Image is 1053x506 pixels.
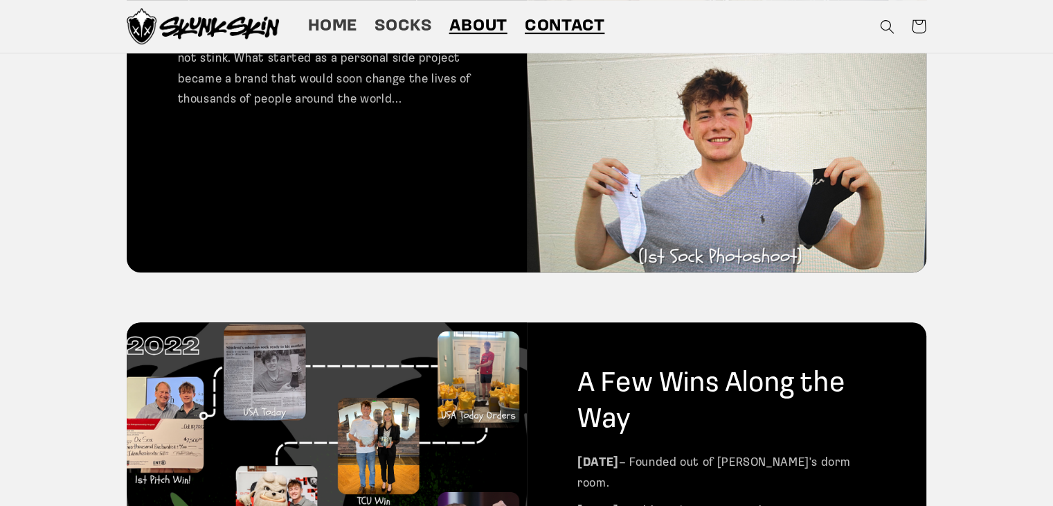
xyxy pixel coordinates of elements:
[577,453,876,494] p: – Founded out of [PERSON_NAME]'s dorm room.
[871,10,903,42] summary: Search
[577,366,876,438] h2: A Few Wins Along the Way
[127,8,279,44] img: Skunk Skin Anti-Odor Socks.
[375,16,431,37] span: Socks
[516,7,613,46] a: Contact
[440,7,516,46] a: About
[525,16,604,37] span: Contact
[307,16,357,37] span: Home
[449,16,507,37] span: About
[577,457,619,469] strong: [DATE]
[366,7,440,46] a: Socks
[299,7,366,46] a: Home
